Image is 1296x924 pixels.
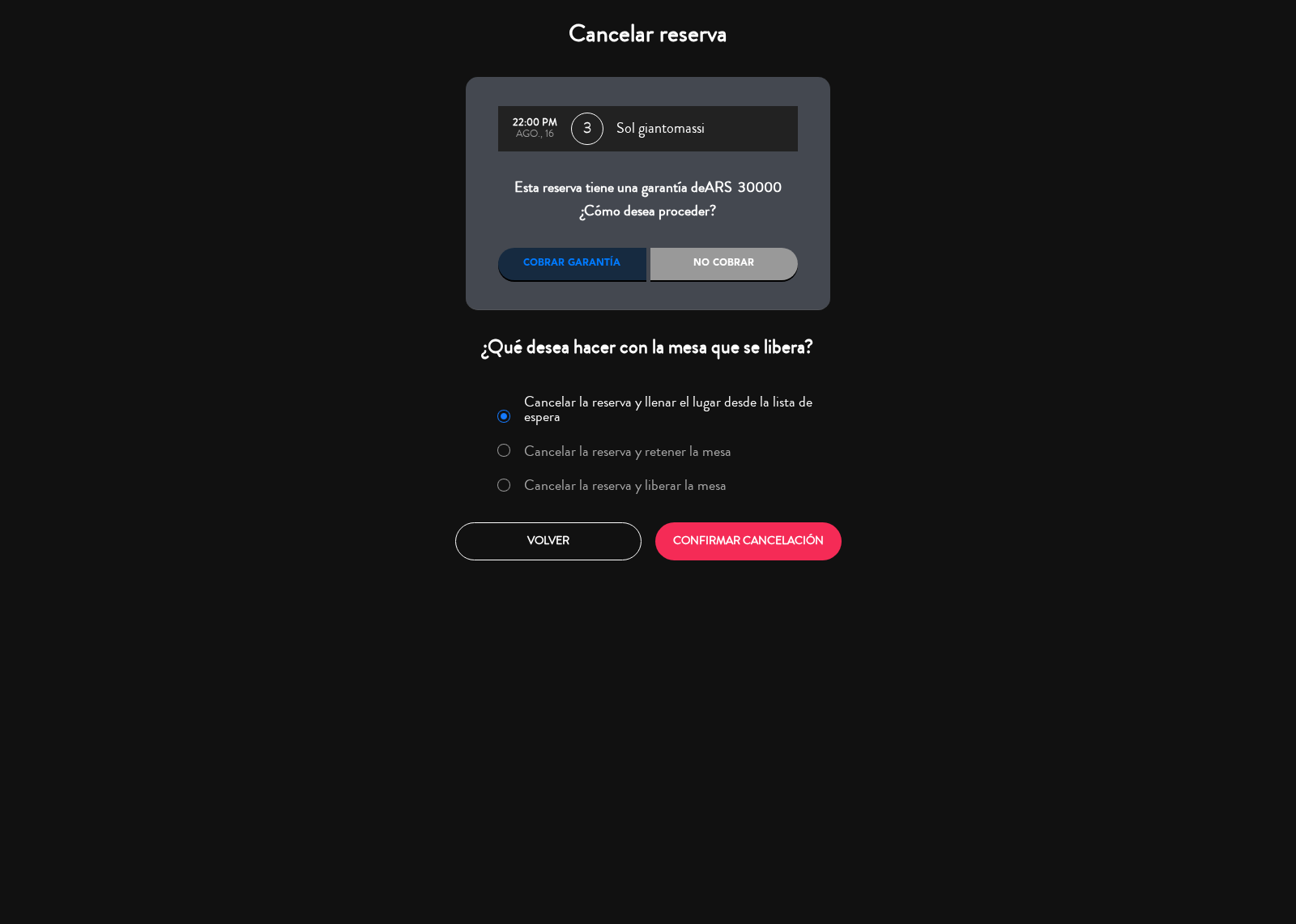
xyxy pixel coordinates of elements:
span: ARS [705,177,732,198]
div: ¿Qué desea hacer con la mesa que se libera? [466,334,830,360]
div: 22:00 PM [506,117,563,129]
label: Cancelar la reserva y llenar el lugar desde la lista de espera [524,394,821,424]
label: Cancelar la reserva y liberar la mesa [524,478,727,492]
button: Volver [455,522,642,560]
div: Esta reserva tiene una garantía de ¿Cómo desea proceder? [498,176,798,224]
h4: Cancelar reserva [466,19,830,49]
div: No cobrar [650,248,799,280]
label: Cancelar la reserva y retener la mesa [524,444,731,458]
span: 30000 [738,177,782,198]
div: Cobrar garantía [498,248,646,280]
div: ago., 16 [506,129,563,140]
span: Sol giantomassi [616,117,705,141]
button: CONFIRMAR CANCELACIÓN [655,522,842,560]
span: 3 [571,113,603,145]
